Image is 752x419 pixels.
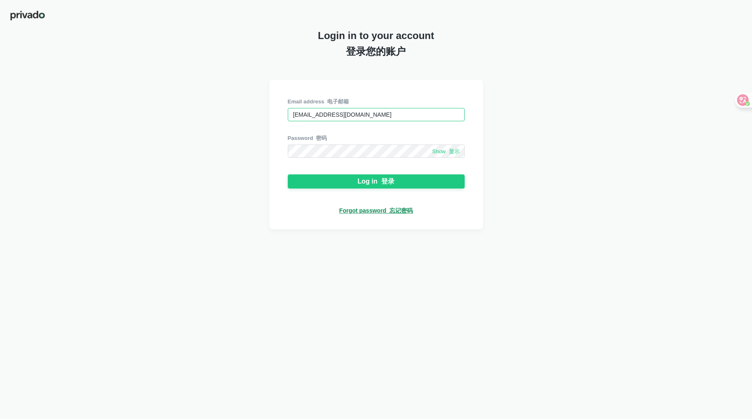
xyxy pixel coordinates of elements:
font: 电子邮箱 [327,98,349,105]
div: Email address [288,98,465,105]
font: 密码 [316,135,327,141]
font: 登录您的账户 [346,46,406,57]
span: Login in to your account [318,30,434,61]
font: 登录 [381,178,394,185]
img: privado-logo [10,10,45,21]
div: Forgot password [339,207,413,214]
button: Log in 登录 [288,174,465,189]
div: Log in [358,178,394,185]
font: 忘记密码 [389,207,413,214]
font: 显示 [449,148,460,154]
span: Show [432,148,460,155]
a: Forgot password 忘记密码 [339,207,413,214]
div: Password [288,135,465,142]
